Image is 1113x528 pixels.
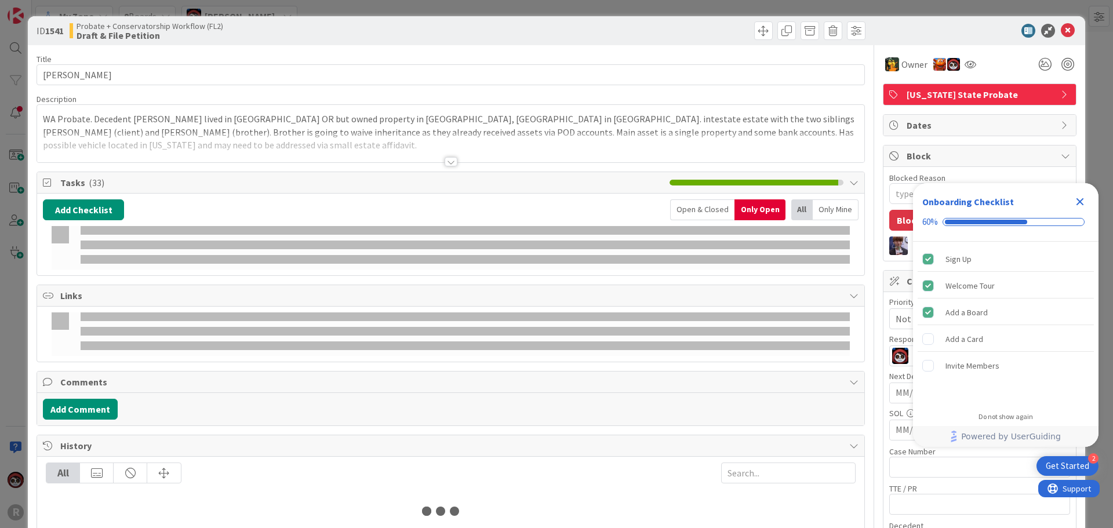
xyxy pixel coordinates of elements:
[889,236,908,255] img: ML
[918,246,1094,272] div: Sign Up is complete.
[89,177,104,188] span: ( 33 )
[922,195,1014,209] div: Onboarding Checklist
[933,58,946,71] img: KA
[945,359,999,373] div: Invite Members
[1071,192,1089,211] div: Close Checklist
[1046,460,1089,472] div: Get Started
[37,54,52,64] label: Title
[889,335,1070,343] div: Responsible Paralegal
[918,326,1094,352] div: Add a Card is incomplete.
[945,252,972,266] div: Sign Up
[60,176,664,190] span: Tasks
[791,199,813,220] div: All
[889,210,929,231] button: Block
[43,399,118,420] button: Add Comment
[46,463,80,483] div: All
[885,57,899,71] img: MR
[979,412,1033,421] div: Do not show again
[45,25,64,37] b: 1541
[907,118,1055,132] span: Dates
[37,64,865,85] input: type card name here...
[889,446,936,457] label: Case Number
[945,279,995,293] div: Welcome Tour
[37,94,77,104] span: Description
[43,112,859,152] p: WA Probate. Decedent [PERSON_NAME] lived in [GEOGRAPHIC_DATA] OR but owned property in [GEOGRAPHI...
[913,242,1099,405] div: Checklist items
[1036,456,1099,476] div: Open Get Started checklist, remaining modules: 2
[77,21,223,31] span: Probate + Conservatorship Workflow (FL2)
[60,289,843,303] span: Links
[60,439,843,453] span: History
[961,429,1061,443] span: Powered by UserGuiding
[670,199,734,220] div: Open & Closed
[889,372,1070,380] div: Next Deadline
[889,483,917,494] label: TTE / PR
[918,273,1094,298] div: Welcome Tour is complete.
[721,463,856,483] input: Search...
[945,332,983,346] div: Add a Card
[896,383,1064,403] input: MM/DD/YYYY
[892,348,908,364] img: JS
[734,199,785,220] div: Only Open
[947,58,960,71] img: JS
[24,2,53,16] span: Support
[907,88,1055,101] span: [US_STATE] State Probate
[813,199,859,220] div: Only Mine
[945,305,988,319] div: Add a Board
[889,173,945,183] label: Blocked Reason
[907,149,1055,163] span: Block
[37,24,64,38] span: ID
[1088,453,1099,464] div: 2
[889,298,1070,306] div: Priority
[907,274,1055,288] span: Custom Fields
[896,420,1064,440] input: MM/DD/YYYY
[60,375,843,389] span: Comments
[77,31,223,40] b: Draft & File Petition
[901,57,927,71] span: Owner
[922,217,938,227] div: 60%
[43,199,124,220] button: Add Checklist
[913,426,1099,447] div: Footer
[918,300,1094,325] div: Add a Board is complete.
[918,353,1094,378] div: Invite Members is incomplete.
[913,183,1099,447] div: Checklist Container
[922,217,1089,227] div: Checklist progress: 60%
[919,426,1093,447] a: Powered by UserGuiding
[896,311,1044,327] span: Not Set
[889,409,1070,417] div: SOL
